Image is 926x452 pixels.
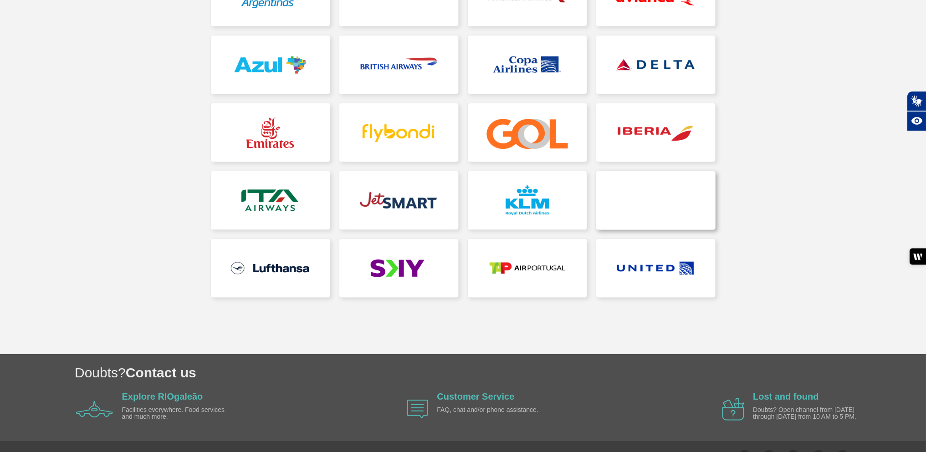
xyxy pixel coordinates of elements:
[122,391,203,401] a: Explore RIOgaleão
[76,401,113,417] img: airplane icon
[75,363,926,382] h1: Doubts?
[907,91,926,131] div: Plugin de acessibilidade da Hand Talk.
[753,406,858,421] p: Doubts? Open channel from [DATE] through [DATE] from 10 AM to 5 PM.
[753,391,819,401] a: Lost and found
[722,398,744,421] img: airplane icon
[407,400,428,418] img: airplane icon
[437,391,514,401] a: Customer Service
[907,91,926,111] button: Abrir tradutor de língua de sinais.
[122,406,227,421] p: Facilities everywhere. Food services and much more.
[126,365,196,380] span: Contact us
[437,406,542,413] p: FAQ, chat and/or phone assistance.
[907,111,926,131] button: Abrir recursos assistivos.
